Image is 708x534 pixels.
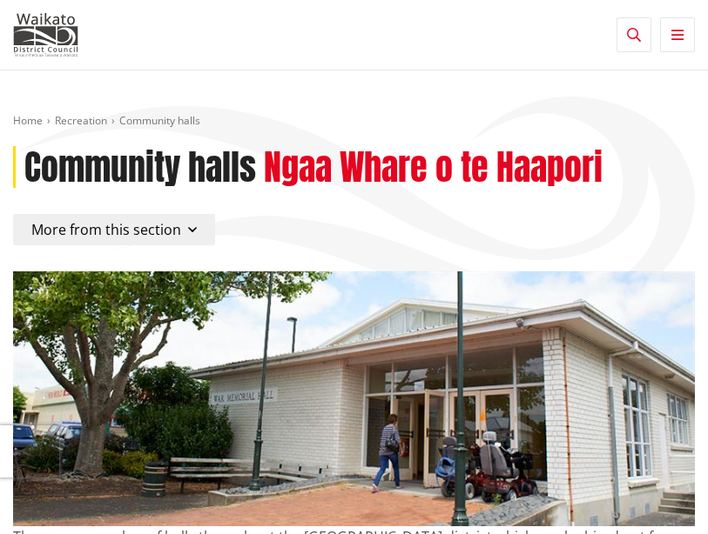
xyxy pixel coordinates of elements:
h2: Ngaa Whare o te Haapori [264,146,603,188]
button: More from this section [13,214,215,245]
a: Recreation [55,113,107,128]
img: Waikato District Council - Te Kaunihera aa Takiwaa o Waikato [13,13,78,57]
span: Community halls [119,113,200,128]
a: Home [13,113,43,128]
nav: breadcrumb [13,114,695,129]
span: More from this section [31,220,181,239]
h1: Community halls [24,146,256,188]
img: Ngaruawahia Memorial Hall [13,271,695,526]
